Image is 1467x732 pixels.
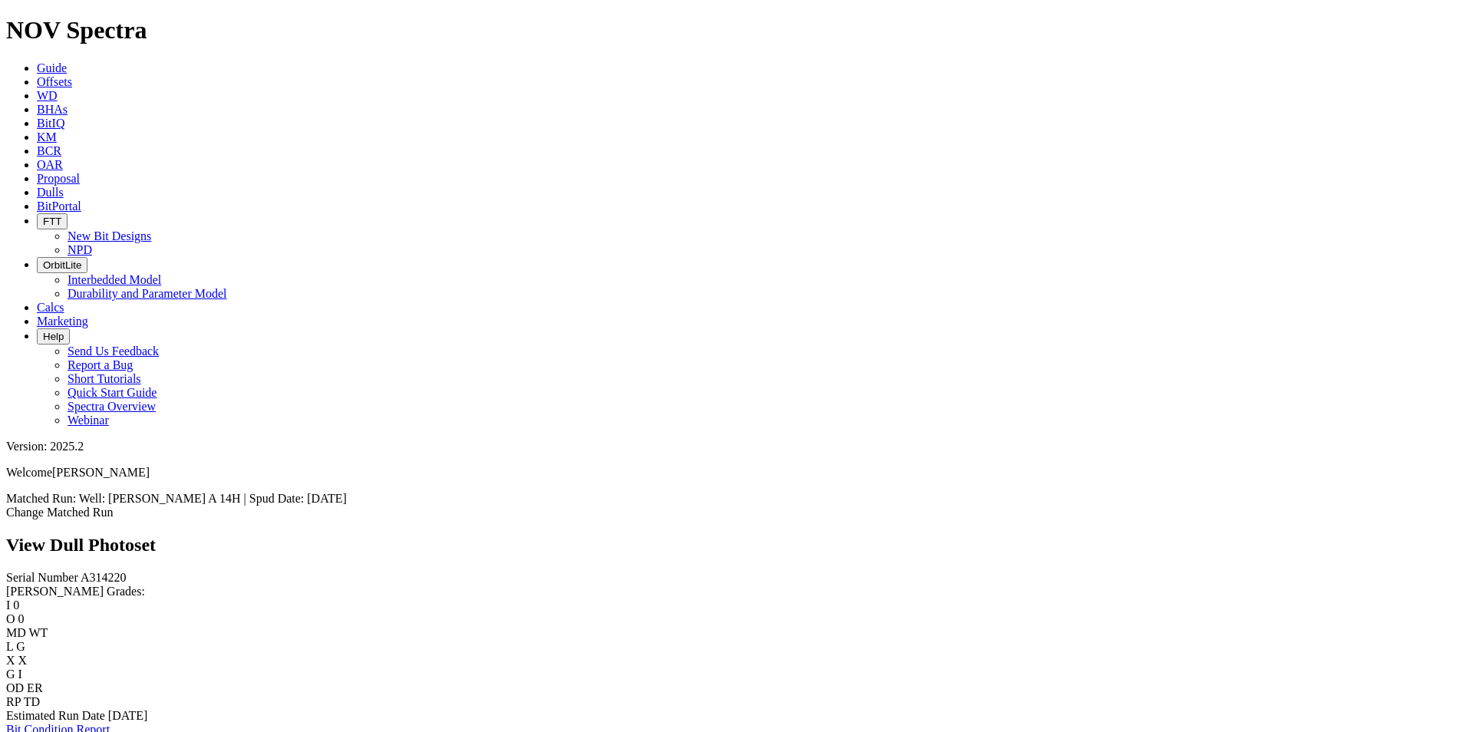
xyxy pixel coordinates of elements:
a: Webinar [68,414,109,427]
label: MD [6,626,26,639]
a: New Bit Designs [68,229,151,242]
span: [PERSON_NAME] [52,466,150,479]
a: BHAs [37,103,68,116]
span: X [18,654,28,667]
span: FTT [43,216,61,227]
label: O [6,612,15,625]
a: BitPortal [37,199,81,213]
a: Durability and Parameter Model [68,287,227,300]
label: L [6,640,13,653]
label: G [6,668,15,681]
span: Matched Run: [6,492,76,505]
a: Change Matched Run [6,506,114,519]
a: OAR [37,158,63,171]
h2: View Dull Photoset [6,535,1461,556]
button: FTT [37,213,68,229]
a: Offsets [37,75,72,88]
a: Guide [37,61,67,74]
label: RP [6,695,21,708]
label: I [6,598,10,612]
span: G [16,640,25,653]
a: Spectra Overview [68,400,156,413]
a: Dulls [37,186,64,199]
button: Help [37,328,70,345]
span: TD [24,695,40,708]
a: Short Tutorials [68,372,141,385]
span: I [18,668,22,681]
span: WT [29,626,48,639]
span: ER [27,681,42,694]
a: Marketing [37,315,88,328]
a: Report a Bug [68,358,133,371]
a: Send Us Feedback [68,345,159,358]
a: Interbedded Model [68,273,161,286]
span: Help [43,331,64,342]
a: WD [37,89,58,102]
span: Well: [PERSON_NAME] A 14H | Spud Date: [DATE] [79,492,347,505]
a: NPD [68,243,92,256]
h1: NOV Spectra [6,16,1461,45]
a: BitIQ [37,117,64,130]
span: 0 [13,598,19,612]
a: KM [37,130,57,143]
span: [DATE] [108,709,148,722]
a: Calcs [37,301,64,314]
span: OrbitLite [43,259,81,271]
label: Serial Number [6,571,78,584]
p: Welcome [6,466,1461,480]
a: BCR [37,144,61,157]
label: X [6,654,15,667]
label: Estimated Run Date [6,709,105,722]
div: [PERSON_NAME] Grades: [6,585,1461,598]
a: Quick Start Guide [68,386,157,399]
label: OD [6,681,24,694]
div: Version: 2025.2 [6,440,1461,453]
a: Proposal [37,172,80,185]
button: OrbitLite [37,257,87,273]
span: A314220 [81,571,127,584]
span: 0 [18,612,25,625]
